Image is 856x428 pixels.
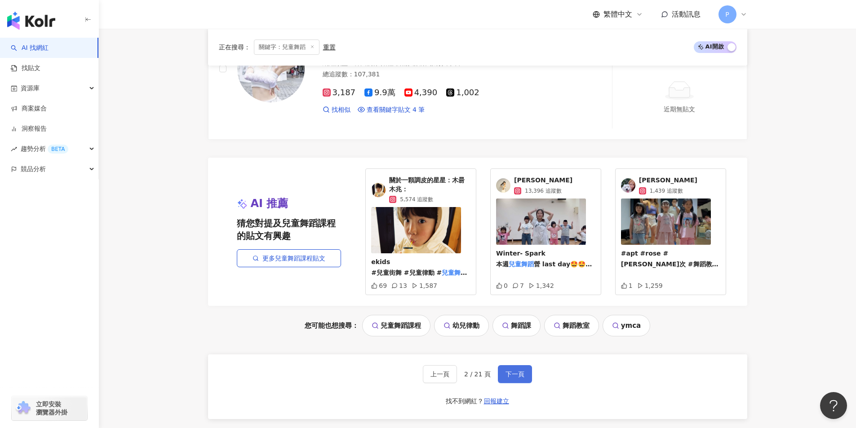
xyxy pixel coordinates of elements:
[512,282,524,289] div: 7
[484,397,509,405] span: 回報建立
[323,88,356,97] span: 3,187
[506,371,524,378] span: 下一頁
[464,371,491,378] span: 2 / 21 頁
[21,139,68,159] span: 趨勢分析
[389,176,470,194] span: 關於一顆調皮的星星：木昜木兆：
[323,106,350,115] a: 找相似
[672,10,701,18] span: 活動訊息
[430,371,449,378] span: 上一頁
[21,159,46,179] span: 競品分析
[446,88,479,97] span: 1,002
[332,106,350,115] span: 找相似
[621,282,633,289] div: 1
[429,59,461,66] span: 教育與學習
[394,59,395,66] span: ·
[237,35,305,102] img: KOL Avatar
[36,400,67,416] span: 立即安裝 瀏覽器外掛
[381,59,394,66] span: 婚禮
[514,176,572,185] span: [PERSON_NAME]
[395,59,427,66] span: 藝術與娛樂
[11,44,49,53] a: searchAI 找網紅
[371,258,442,276] span: ekids #兒童街舞 #兒童律動 #
[528,282,554,289] div: 1,342
[498,365,532,383] button: 下一頁
[11,124,47,133] a: 洞察報告
[400,195,433,203] span: 5,574 追蹤數
[11,64,40,73] a: 找貼文
[219,44,250,51] span: 正在搜尋 ：
[650,187,683,195] span: 1,439 追蹤數
[254,40,319,55] span: 關鍵字：兒童舞蹈
[496,260,593,278] span: 營 last day🤩🤩🤩 #winter #spark #
[379,59,381,66] span: ·
[423,365,457,383] button: 上一頁
[391,282,407,289] div: 13
[496,178,510,193] img: KOL Avatar
[208,315,747,336] div: 您可能也想搜尋：
[367,106,425,115] span: 查看關鍵字貼文 4 筆
[442,269,467,276] mark: 兒童舞蹈
[323,70,573,79] div: 總追蹤數 ： 107,381
[7,12,55,30] img: logo
[358,106,425,115] a: 查看關鍵字貼文 4 筆
[820,392,847,419] iframe: Help Scout Beacon - Open
[603,315,650,336] a: ymca
[251,196,288,212] span: AI 推薦
[323,44,336,51] div: 重置
[404,88,438,97] span: 4,390
[12,396,87,420] a: chrome extension立即安裝 瀏覽器外掛
[621,250,719,278] span: #apt #rose #[PERSON_NAME]次 #舞蹈教室 #
[412,282,437,289] div: 1,587
[496,282,508,289] div: 0
[621,176,720,195] a: KOL Avatar[PERSON_NAME]1,439 追蹤數
[509,260,534,268] mark: 兒童舞蹈
[483,394,510,408] button: 回報建立
[725,9,729,19] span: P
[621,178,635,193] img: KOL Avatar
[237,249,341,267] a: 更多兒童舞蹈課程貼文
[354,59,379,66] span: 韓國偶像
[664,104,695,114] div: 近期無貼文
[496,250,546,268] span: Winter- Spark 本週
[637,282,663,289] div: 1,259
[603,9,632,19] span: 繁體中文
[496,176,595,195] a: KOL Avatar[PERSON_NAME]13,396 追蹤數
[639,176,697,185] span: [PERSON_NAME]
[544,315,599,336] a: 舞蹈教室
[21,78,40,98] span: 資源庫
[237,217,341,242] span: 猜您對提及兒童舞蹈課程的貼文有興趣
[14,401,32,415] img: chrome extension
[11,146,17,152] span: rise
[492,315,541,336] a: 舞蹈課
[434,315,489,336] a: 幼兒律動
[371,183,386,197] img: KOL Avatar
[362,315,430,336] a: 兒童舞蹈課程
[446,397,483,406] div: 找不到網紅？
[525,187,562,195] span: 13,396 追蹤數
[364,88,395,97] span: 9.9萬
[427,59,429,66] span: ·
[371,176,470,203] a: KOL Avatar關於一顆調皮的星星：木昜木兆：5,574 追蹤數
[371,282,387,289] div: 69
[11,104,47,113] a: 商案媒合
[48,145,68,154] div: BETA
